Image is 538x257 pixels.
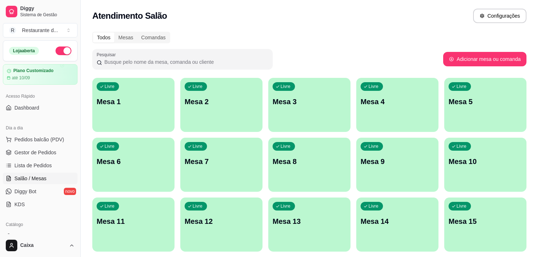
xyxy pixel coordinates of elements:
[14,232,35,240] span: Produtos
[449,156,522,167] p: Mesa 10
[443,52,526,66] button: Adicionar mesa ou comanda
[20,242,66,249] span: Caixa
[14,201,25,208] span: KDS
[97,216,170,226] p: Mesa 11
[281,203,291,209] p: Livre
[97,52,118,58] label: Pesquisar
[14,175,47,182] span: Salão / Mesas
[3,230,78,242] a: Produtos
[268,78,350,132] button: LivreMesa 3
[281,143,291,149] p: Livre
[193,84,203,89] p: Livre
[180,78,263,132] button: LivreMesa 2
[3,160,78,171] a: Lista de Pedidos
[457,203,467,209] p: Livre
[9,47,39,55] div: Loja aberta
[137,32,170,43] div: Comandas
[114,32,137,43] div: Mesas
[3,147,78,158] a: Gestor de Pedidos
[180,138,263,192] button: LivreMesa 7
[92,138,175,192] button: LivreMesa 6
[14,188,36,195] span: Diggy Bot
[193,143,203,149] p: Livre
[444,78,526,132] button: LivreMesa 5
[3,122,78,134] div: Dia a dia
[273,97,346,107] p: Mesa 3
[3,219,78,230] div: Catálogo
[449,216,522,226] p: Mesa 15
[193,203,203,209] p: Livre
[457,84,467,89] p: Livre
[457,143,467,149] p: Livre
[92,198,175,252] button: LivreMesa 11
[3,90,78,102] div: Acesso Rápido
[14,136,64,143] span: Pedidos balcão (PDV)
[3,3,78,20] a: DiggySistema de Gestão
[102,58,268,66] input: Pesquisar
[12,75,30,81] article: até 10/09
[105,143,115,149] p: Livre
[20,12,75,18] span: Sistema de Gestão
[185,216,258,226] p: Mesa 12
[449,97,522,107] p: Mesa 5
[105,84,115,89] p: Livre
[14,149,56,156] span: Gestor de Pedidos
[268,138,350,192] button: LivreMesa 8
[268,198,350,252] button: LivreMesa 13
[473,9,526,23] button: Configurações
[93,32,114,43] div: Todos
[92,10,167,22] h2: Atendimento Salão
[369,84,379,89] p: Livre
[9,27,16,34] span: R
[369,143,379,149] p: Livre
[3,64,78,85] a: Plano Customizadoaté 10/09
[273,216,346,226] p: Mesa 13
[105,203,115,209] p: Livre
[92,78,175,132] button: LivreMesa 1
[281,84,291,89] p: Livre
[22,27,58,34] div: Restaurante d ...
[13,68,53,74] article: Plano Customizado
[97,156,170,167] p: Mesa 6
[185,97,258,107] p: Mesa 2
[356,138,438,192] button: LivreMesa 9
[356,78,438,132] button: LivreMesa 4
[20,5,75,12] span: Diggy
[273,156,346,167] p: Mesa 8
[3,237,78,254] button: Caixa
[56,46,71,55] button: Alterar Status
[185,156,258,167] p: Mesa 7
[361,216,434,226] p: Mesa 14
[444,198,526,252] button: LivreMesa 15
[180,198,263,252] button: LivreMesa 12
[3,134,78,145] button: Pedidos balcão (PDV)
[444,138,526,192] button: LivreMesa 10
[356,198,438,252] button: LivreMesa 14
[3,186,78,197] a: Diggy Botnovo
[3,23,78,37] button: Select a team
[3,173,78,184] a: Salão / Mesas
[14,162,52,169] span: Lista de Pedidos
[14,104,39,111] span: Dashboard
[97,97,170,107] p: Mesa 1
[3,102,78,114] a: Dashboard
[369,203,379,209] p: Livre
[361,97,434,107] p: Mesa 4
[361,156,434,167] p: Mesa 9
[3,199,78,210] a: KDS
